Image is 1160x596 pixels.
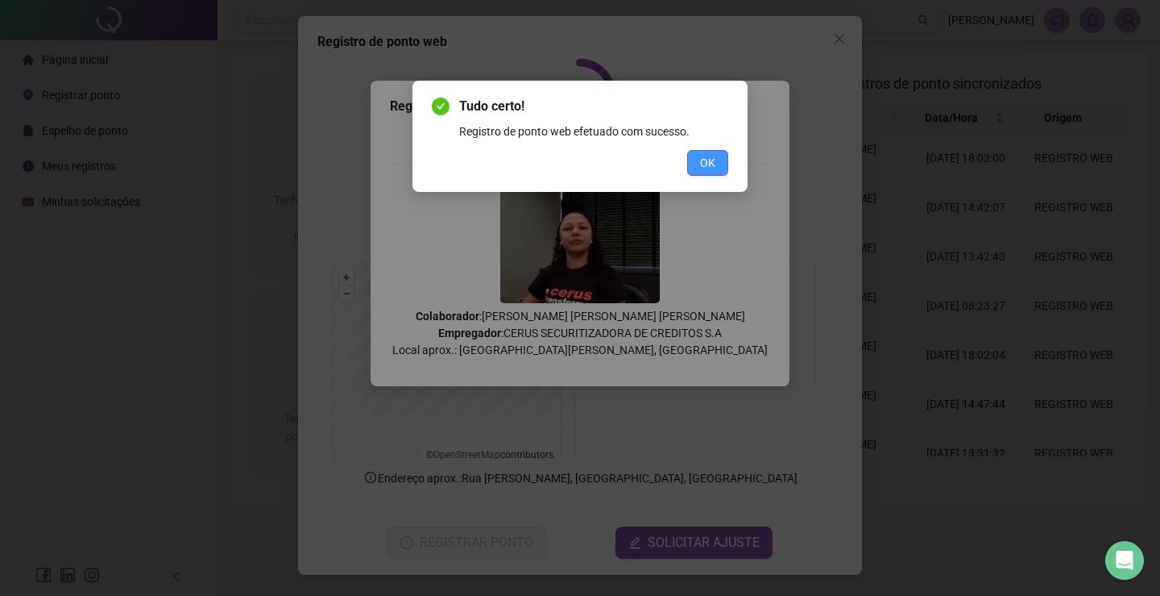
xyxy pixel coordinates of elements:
[432,98,449,115] span: check-circle
[1105,541,1144,580] div: Open Intercom Messenger
[700,154,715,172] span: OK
[459,123,728,140] div: Registro de ponto web efetuado com sucesso.
[459,97,728,116] span: Tudo certo!
[687,150,728,176] button: OK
